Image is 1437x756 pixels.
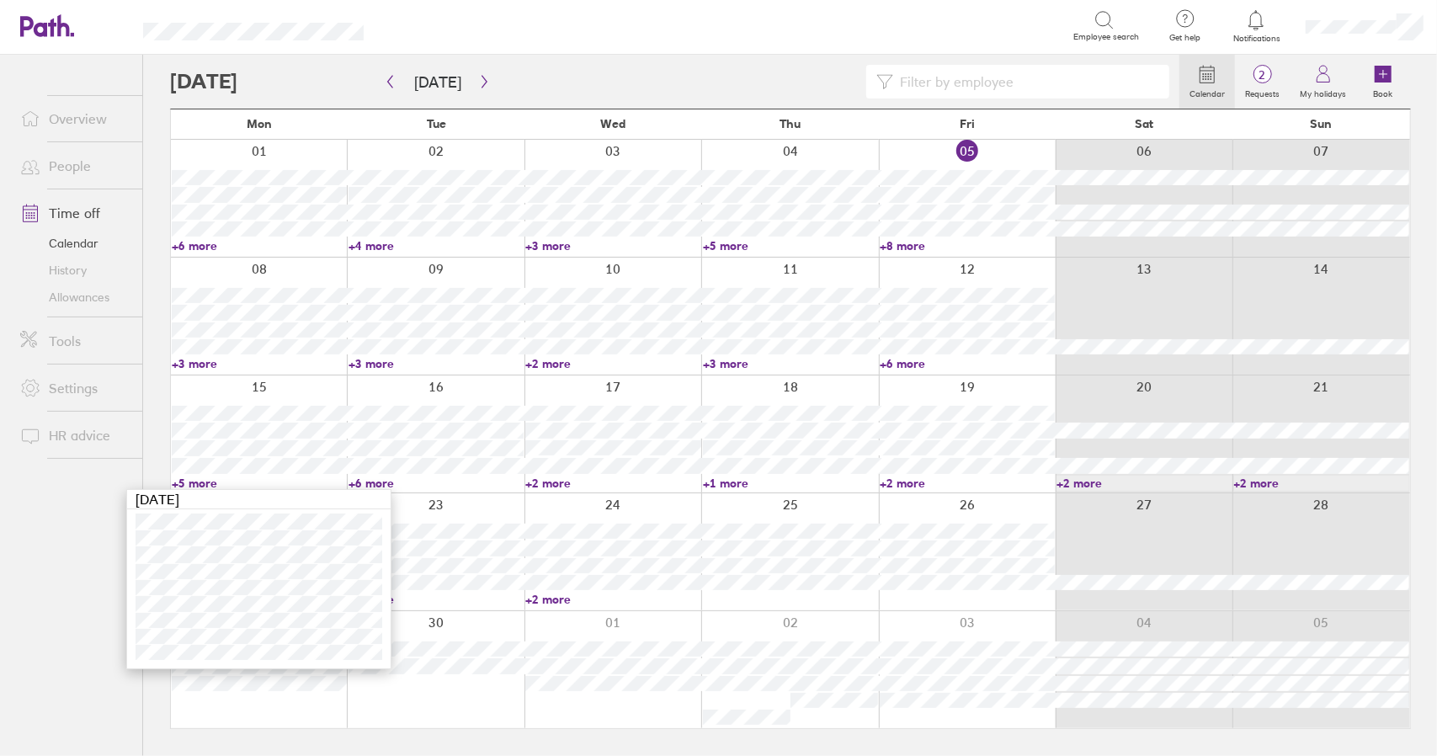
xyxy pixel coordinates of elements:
[7,230,142,257] a: Calendar
[1356,55,1410,109] a: Book
[525,592,700,607] a: +2 more
[780,117,801,130] span: Thu
[1364,84,1403,99] label: Book
[893,66,1159,98] input: Filter by employee
[1073,32,1139,42] span: Employee search
[601,117,626,130] span: Wed
[880,356,1055,371] a: +6 more
[1158,33,1212,43] span: Get help
[703,476,878,491] a: +1 more
[1229,34,1284,44] span: Notifications
[1290,84,1356,99] label: My holidays
[247,117,272,130] span: Mon
[7,371,142,405] a: Settings
[1234,476,1409,491] a: +2 more
[1235,84,1290,99] label: Requests
[1179,84,1235,99] label: Calendar
[1135,117,1153,130] span: Sat
[7,102,142,136] a: Overview
[880,476,1055,491] a: +2 more
[349,356,524,371] a: +3 more
[127,490,391,509] div: [DATE]
[7,257,142,284] a: History
[401,68,475,96] button: [DATE]
[409,18,452,33] div: Search
[7,196,142,230] a: Time off
[703,238,878,253] a: +5 more
[1056,476,1232,491] a: +2 more
[349,238,524,253] a: +4 more
[960,117,975,130] span: Fri
[525,238,700,253] a: +3 more
[1229,8,1284,44] a: Notifications
[427,117,446,130] span: Tue
[1235,55,1290,109] a: 2Requests
[525,356,700,371] a: +2 more
[172,238,347,253] a: +6 more
[7,418,142,452] a: HR advice
[7,324,142,358] a: Tools
[172,356,347,371] a: +3 more
[525,476,700,491] a: +2 more
[349,592,524,607] a: +1 more
[1235,68,1290,82] span: 2
[1179,55,1235,109] a: Calendar
[1290,55,1356,109] a: My holidays
[172,476,347,491] a: +5 more
[7,149,142,183] a: People
[880,238,1055,253] a: +8 more
[349,476,524,491] a: +6 more
[703,356,878,371] a: +3 more
[7,284,142,311] a: Allowances
[1311,117,1333,130] span: Sun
